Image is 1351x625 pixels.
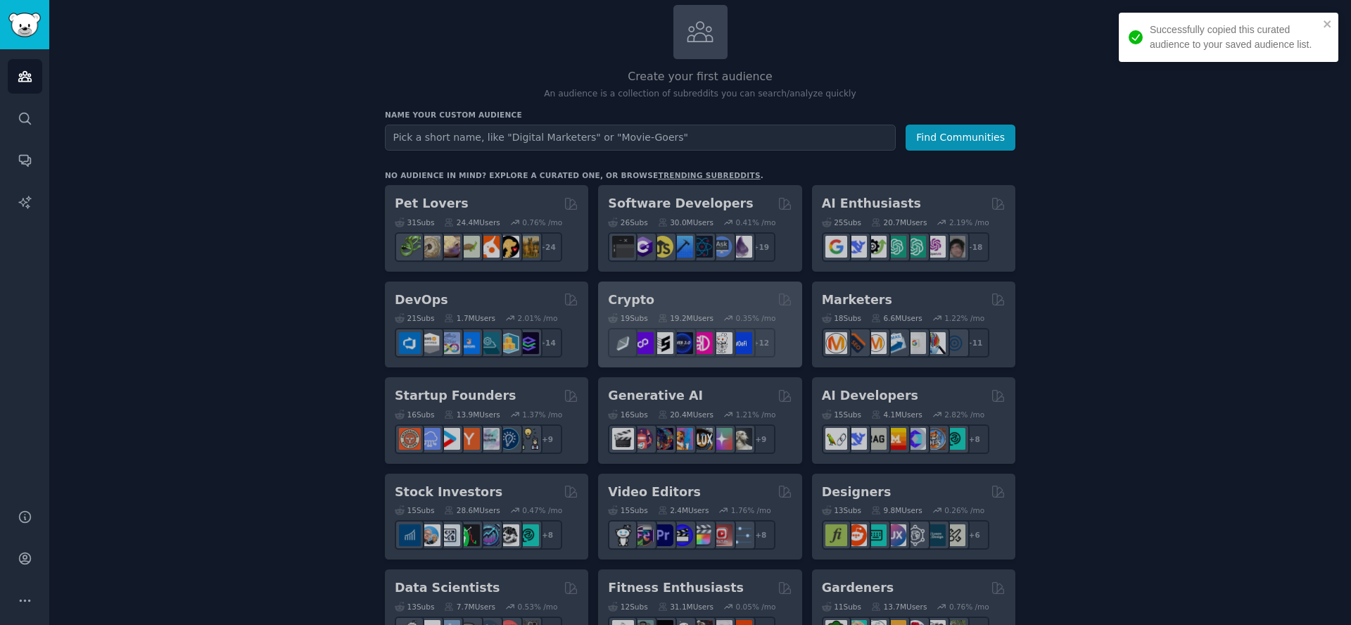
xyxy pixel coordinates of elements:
[385,68,1015,86] h2: Create your first audience
[1150,23,1319,52] div: Successfully copied this curated audience to your saved audience list.
[658,171,760,179] a: trending subreddits
[8,13,41,37] img: GummySearch logo
[385,170,763,180] div: No audience in mind? Explore a curated one, or browse .
[906,125,1015,151] button: Find Communities
[385,125,896,151] input: Pick a short name, like "Digital Marketers" or "Movie-Goers"
[1323,18,1333,30] button: close
[385,88,1015,101] p: An audience is a collection of subreddits you can search/analyze quickly
[385,110,1015,120] h3: Name your custom audience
